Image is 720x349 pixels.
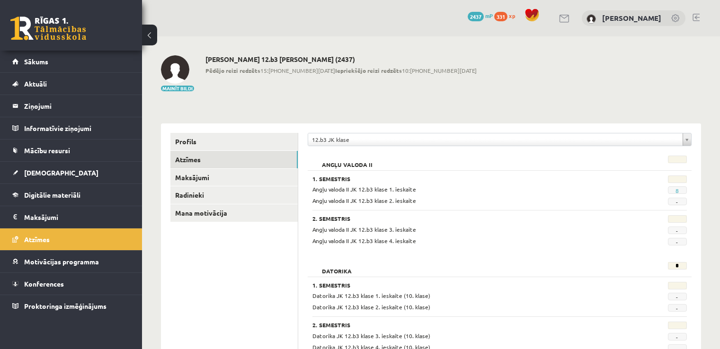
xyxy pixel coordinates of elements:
span: Datorika JK 12.b3 klase 1. ieskaite (10. klase) [312,292,430,299]
span: xp [509,12,515,19]
a: Rīgas 1. Tālmācības vidusskola [10,17,86,40]
a: Aktuāli [12,73,130,95]
img: Raivo Rutks [161,55,189,84]
a: Atzīmes [12,228,130,250]
h3: 2. Semestris [312,215,622,222]
h2: Angļu valoda II [312,156,382,165]
a: Informatīvie ziņojumi [12,117,130,139]
a: Konferences [12,273,130,295]
span: Aktuāli [24,79,47,88]
span: - [668,238,687,245]
button: Mainīt bildi [161,86,194,91]
a: Digitālie materiāli [12,184,130,206]
img: Raivo Rutks [587,14,596,24]
a: 12.b3 JK klase [308,133,691,146]
a: Proktoringa izmēģinājums [12,295,130,317]
legend: Informatīvie ziņojumi [24,117,130,139]
h3: 1. Semestris [312,175,622,182]
span: - [668,333,687,340]
a: Profils [170,133,298,150]
a: [DEMOGRAPHIC_DATA] [12,162,130,183]
legend: Ziņojumi [24,95,130,117]
b: Pēdējo reizi redzēts [205,67,260,74]
a: 2437 mP [468,12,493,19]
a: Mana motivācija [170,204,298,222]
span: Atzīmes [24,235,50,244]
span: Angļu valoda II JK 12.b3 klase 4. ieskaite [312,237,416,244]
span: 331 [494,12,507,21]
span: Konferences [24,279,64,288]
span: Digitālie materiāli [24,191,80,199]
h2: Datorika [312,262,361,271]
span: - [668,304,687,312]
a: [PERSON_NAME] [602,13,661,23]
span: 12.b3 JK klase [312,133,679,146]
a: 331 xp [494,12,520,19]
span: Angļu valoda II JK 12.b3 klase 3. ieskaite [312,226,416,233]
span: - [668,293,687,300]
span: Mācību resursi [24,146,70,155]
legend: Maksājumi [24,206,130,228]
span: Motivācijas programma [24,257,99,266]
span: Proktoringa izmēģinājums [24,302,107,310]
a: Atzīmes [170,151,298,168]
a: Ziņojumi [12,95,130,117]
span: Angļu valoda II JK 12.b3 klase 1. ieskaite [312,185,416,193]
a: Motivācijas programma [12,251,130,272]
span: [DEMOGRAPHIC_DATA] [24,168,98,177]
span: Datorika JK 12.b3 klase 2. ieskaite (10. klase) [312,303,430,311]
span: Sākums [24,57,48,66]
a: Mācību resursi [12,140,130,161]
span: - [668,227,687,234]
h2: [PERSON_NAME] 12.b3 [PERSON_NAME] (2437) [205,55,477,63]
h3: 1. Semestris [312,282,622,288]
a: Maksājumi [170,169,298,186]
a: 8 [676,187,679,194]
b: Iepriekšējo reizi redzēts [335,67,402,74]
span: Datorika JK 12.b3 klase 3. ieskaite (10. klase) [312,332,430,340]
span: Angļu valoda II JK 12.b3 klase 2. ieskaite [312,197,416,204]
a: Radinieki [170,186,298,204]
span: 15:[PHONE_NUMBER][DATE] 10:[PHONE_NUMBER][DATE] [205,66,477,75]
a: Sākums [12,51,130,72]
span: mP [485,12,493,19]
h3: 2. Semestris [312,322,622,328]
span: 2437 [468,12,484,21]
span: - [668,198,687,205]
a: Maksājumi [12,206,130,228]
